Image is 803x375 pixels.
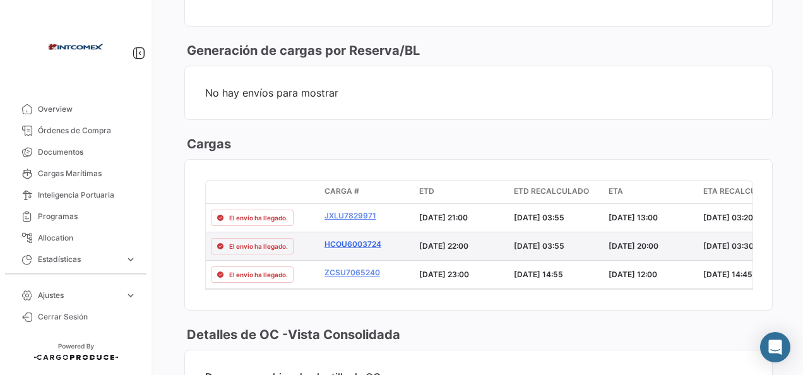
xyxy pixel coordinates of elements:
span: Overview [38,104,136,115]
a: HCOU6003724 [324,239,409,250]
a: Cargas Marítimas [10,163,141,184]
a: JXLU7829971 [324,210,409,222]
span: ETA Recalculado [703,186,778,197]
a: Allocation [10,227,141,249]
div: Abrir Intercom Messenger [760,332,790,362]
h3: Detalles de OC - Vista Consolidada [184,326,400,343]
h3: Generación de cargas por Reserva/BL [184,42,420,59]
span: [DATE] 03:55 [514,213,564,222]
span: El envío ha llegado. [229,241,288,251]
span: [DATE] 22:00 [419,241,468,251]
a: Programas [10,206,141,227]
span: Estadísticas [38,254,120,265]
span: No hay envíos para mostrar [205,86,752,99]
datatable-header-cell: Carga # [319,181,414,203]
span: [DATE] 13:00 [609,213,658,222]
span: [DATE] 14:55 [514,270,563,279]
span: Ajustes [38,290,120,301]
a: ZCSU7065240 [324,267,409,278]
span: [DATE] 23:00 [419,270,469,279]
span: ETD Recalculado [514,186,589,197]
h3: Cargas [184,135,231,153]
a: Overview [10,98,141,120]
span: Allocation [38,232,136,244]
datatable-header-cell: ETA Recalculado [698,181,793,203]
span: Órdenes de Compra [38,125,136,136]
span: Programas [38,211,136,222]
datatable-header-cell: ETA [604,181,698,203]
span: [DATE] 03:55 [514,241,564,251]
span: [DATE] 03:20 [703,213,753,222]
span: Cerrar Sesión [38,311,136,323]
span: Carga # [324,186,359,197]
datatable-header-cell: ETD Recalculado [509,181,604,203]
span: [DATE] 03:30 [703,241,754,251]
img: intcomex.png [44,15,107,78]
span: El envío ha llegado. [229,213,288,223]
a: Inteligencia Portuaria [10,184,141,206]
datatable-header-cell: ETD [414,181,509,203]
span: Inteligencia Portuaria [38,189,136,201]
span: El envío ha llegado. [229,270,288,280]
a: Órdenes de Compra [10,120,141,141]
span: [DATE] 12:00 [609,270,657,279]
span: [DATE] 20:00 [609,241,658,251]
span: expand_more [125,254,136,265]
span: ETA [609,186,623,197]
a: Documentos [10,141,141,163]
span: Cargas Marítimas [38,168,136,179]
span: [DATE] 14:45 [703,270,752,279]
span: Documentos [38,146,136,158]
span: [DATE] 21:00 [419,213,468,222]
span: ETD [419,186,434,197]
span: expand_more [125,290,136,301]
